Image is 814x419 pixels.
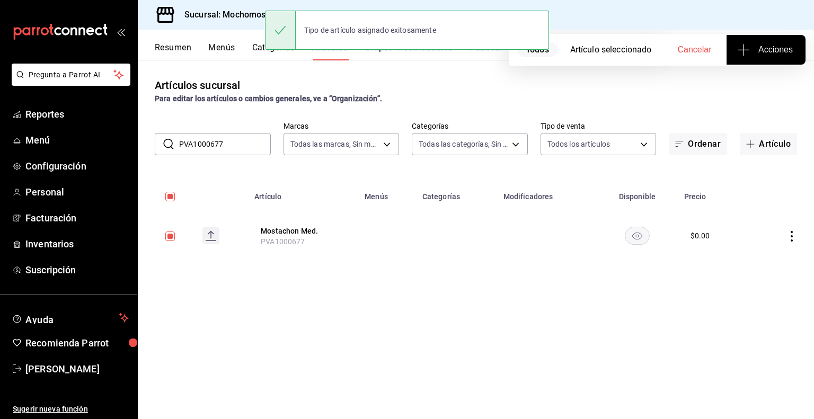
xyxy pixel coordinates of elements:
[25,159,129,173] span: Configuración
[296,19,445,42] div: Tipo de artículo asignado exitosamente
[176,8,308,21] h3: Sucursal: Mochomos (Metepec)
[625,227,650,245] button: availability-product
[691,230,710,241] div: $ 0.00
[25,185,129,199] span: Personal
[669,133,727,155] button: Ordenar
[419,139,508,149] span: Todas las categorías, Sin categoría
[284,122,400,130] label: Marcas
[25,107,129,121] span: Reportes
[740,133,797,155] button: Artículo
[678,45,712,55] span: Cancelar
[25,211,129,225] span: Facturación
[252,42,295,60] button: Categorías
[208,42,235,60] button: Menús
[416,176,497,210] th: Categorías
[570,43,666,56] div: Artículo seleccionado
[25,263,129,277] span: Suscripción
[739,43,793,56] span: Acciones
[597,176,677,210] th: Disponible
[412,122,528,130] label: Categorías
[261,237,305,246] span: PVA1000677
[7,77,130,88] a: Pregunta a Parrot AI
[13,404,129,415] span: Sugerir nueva función
[547,139,610,149] span: Todos los artículos
[497,176,597,210] th: Modificadores
[25,336,129,350] span: Recomienda Parrot
[662,35,727,65] button: Cancelar
[25,311,115,324] span: Ayuda
[248,176,358,210] th: Artículo
[678,176,750,210] th: Precio
[290,139,380,149] span: Todas las marcas, Sin marca
[179,133,271,155] input: Buscar artículo
[261,226,346,236] button: edit-product-location
[117,28,125,36] button: open_drawer_menu
[155,42,191,60] button: Resumen
[29,69,114,81] span: Pregunta a Parrot AI
[155,77,240,93] div: Artículos sucursal
[25,133,129,147] span: Menú
[25,237,129,251] span: Inventarios
[727,35,806,65] button: Acciones
[155,94,382,103] strong: Para editar los artículos o cambios generales, ve a “Organización”.
[541,122,657,130] label: Tipo de venta
[358,176,415,210] th: Menús
[12,64,130,86] button: Pregunta a Parrot AI
[155,42,814,60] div: navigation tabs
[786,231,797,242] button: actions
[25,362,129,376] span: [PERSON_NAME]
